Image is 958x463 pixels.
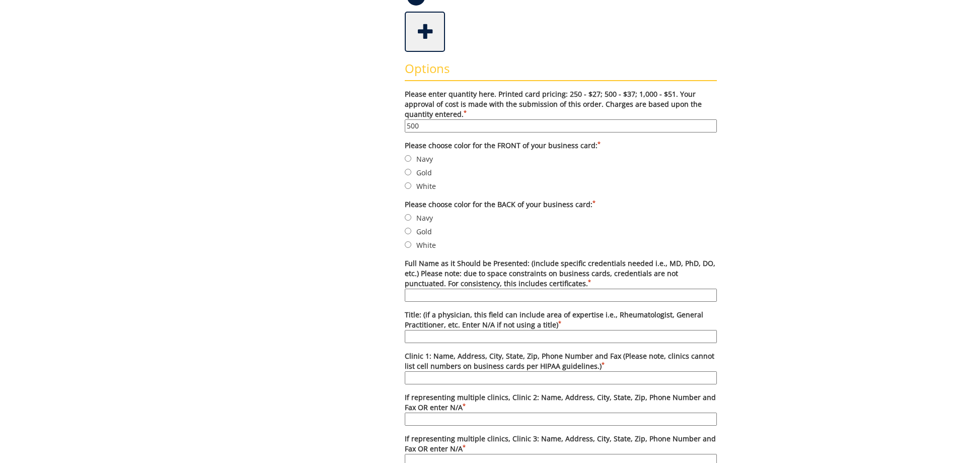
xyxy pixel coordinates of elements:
[405,258,717,302] label: Full Name as it Should be Presented: (include specific credentials needed i.e., MD, PhD, DO, etc....
[405,310,717,343] label: Title: (if a physician, this field can include area of expertise i.e., Rheumatologist, General Pr...
[405,330,717,343] input: Title: (if a physician, this field can include area of expertise i.e., Rheumatologist, General Pr...
[405,119,717,133] input: Please enter quantity here. Printed card pricing: 250 - $27; 500 - $37; 1,000 - $51. Your approva...
[405,155,411,162] input: Navy
[405,180,717,191] label: White
[405,239,717,250] label: White
[405,169,411,175] input: Gold
[405,241,411,248] input: White
[405,226,717,237] label: Gold
[405,167,717,178] label: Gold
[405,141,717,151] label: Please choose color for the FRONT of your business card:
[405,413,717,426] input: If representing multiple clinics, Clinic 2: Name, Address, City, State, Zip, Phone Number and Fax...
[405,392,717,426] label: If representing multiple clinics, Clinic 2: Name, Address, City, State, Zip, Phone Number and Fax...
[405,289,717,302] input: Full Name as it Should be Presented: (include specific credentials needed i.e., MD, PhD, DO, etc....
[405,228,411,234] input: Gold
[405,212,717,223] label: Navy
[405,62,717,81] h3: Options
[405,182,411,189] input: White
[405,214,411,221] input: Navy
[405,153,717,164] label: Navy
[405,371,717,384] input: Clinic 1: Name, Address, City, State, Zip, Phone Number and Fax (Please note, clinics cannot list...
[405,89,717,133] label: Please enter quantity here. Printed card pricing: 250 - $27; 500 - $37; 1,000 - $51. Your approva...
[405,351,717,384] label: Clinic 1: Name, Address, City, State, Zip, Phone Number and Fax (Please note, clinics cannot list...
[405,200,717,210] label: Please choose color for the BACK of your business card:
